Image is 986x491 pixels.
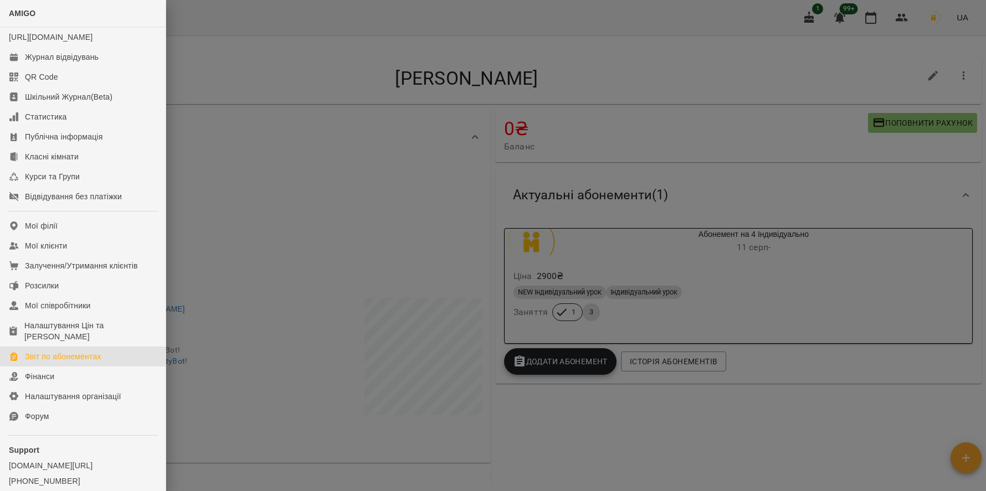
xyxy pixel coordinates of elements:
[25,411,49,422] div: Форум
[9,33,93,42] a: [URL][DOMAIN_NAME]
[25,391,121,402] div: Налаштування організації
[25,371,54,382] div: Фінанси
[24,320,157,342] div: Налаштування Цін та [PERSON_NAME]
[25,91,112,102] div: Шкільний Журнал(Beta)
[9,476,157,487] a: [PHONE_NUMBER]
[25,280,59,291] div: Розсилки
[9,460,157,471] a: [DOMAIN_NAME][URL]
[25,51,99,63] div: Журнал відвідувань
[25,151,79,162] div: Класні кімнати
[9,9,35,18] span: AMIGO
[25,191,122,202] div: Відвідування без платіжки
[25,171,80,182] div: Курси та Групи
[25,111,67,122] div: Статистика
[25,131,102,142] div: Публічна інформація
[25,351,101,362] div: Звіт по абонементах
[25,240,67,251] div: Мої клієнти
[9,445,157,456] p: Support
[25,260,138,271] div: Залучення/Утримання клієнтів
[25,300,91,311] div: Мої співробітники
[25,71,58,82] div: QR Code
[25,220,58,231] div: Мої філії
